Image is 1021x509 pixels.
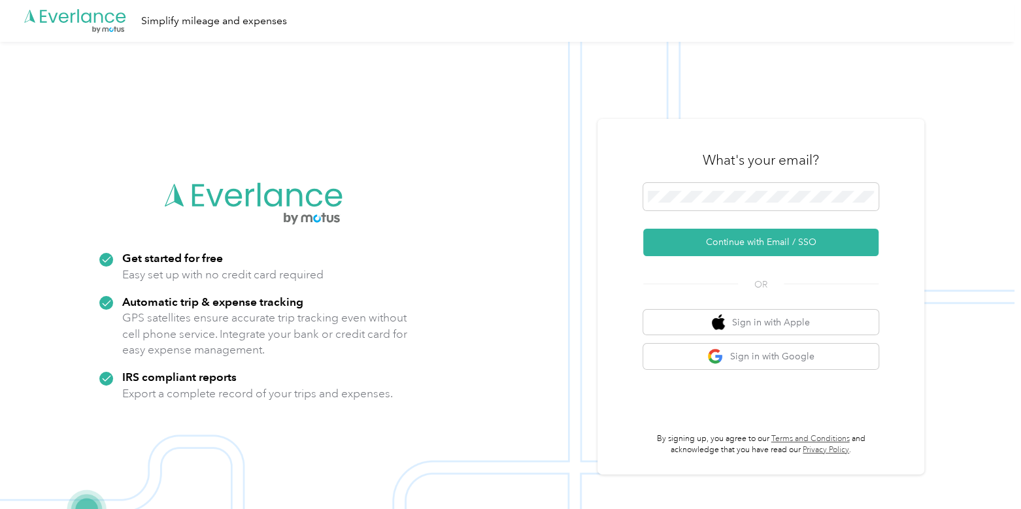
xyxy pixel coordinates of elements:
span: OR [738,278,784,291]
p: Export a complete record of your trips and expenses. [122,386,393,402]
p: By signing up, you agree to our and acknowledge that you have read our . [643,433,879,456]
p: GPS satellites ensure accurate trip tracking even without cell phone service. Integrate your bank... [122,310,408,358]
a: Privacy Policy [803,445,849,455]
div: Simplify mileage and expenses [141,13,287,29]
button: google logoSign in with Google [643,344,879,369]
img: google logo [707,348,724,365]
h3: What's your email? [703,151,819,169]
button: apple logoSign in with Apple [643,310,879,335]
strong: Automatic trip & expense tracking [122,295,303,308]
strong: Get started for free [122,251,223,265]
img: apple logo [712,314,725,331]
strong: IRS compliant reports [122,370,237,384]
a: Terms and Conditions [771,434,850,444]
button: Continue with Email / SSO [643,229,879,256]
iframe: Everlance-gr Chat Button Frame [948,436,1021,509]
p: Easy set up with no credit card required [122,267,324,283]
